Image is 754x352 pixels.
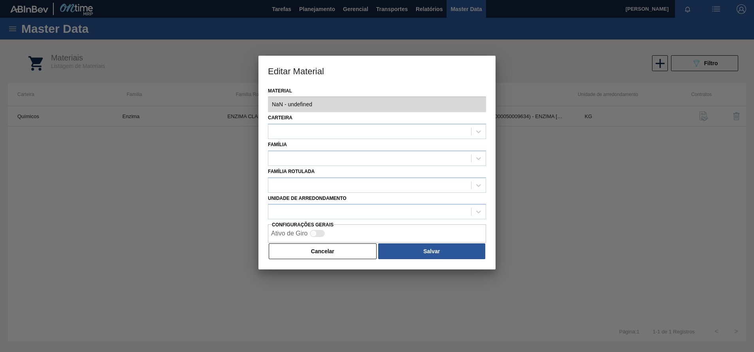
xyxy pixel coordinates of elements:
[271,230,307,237] label: Ativo de Giro
[378,243,485,259] button: Salvar
[272,222,334,228] label: Configurações Gerais
[268,196,347,201] label: Unidade de arredondamento
[258,56,496,86] h3: Editar Material
[268,142,287,147] label: Família
[268,115,292,120] label: Carteira
[268,169,315,174] label: Família Rotulada
[268,85,486,97] label: Material
[269,243,377,259] button: Cancelar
